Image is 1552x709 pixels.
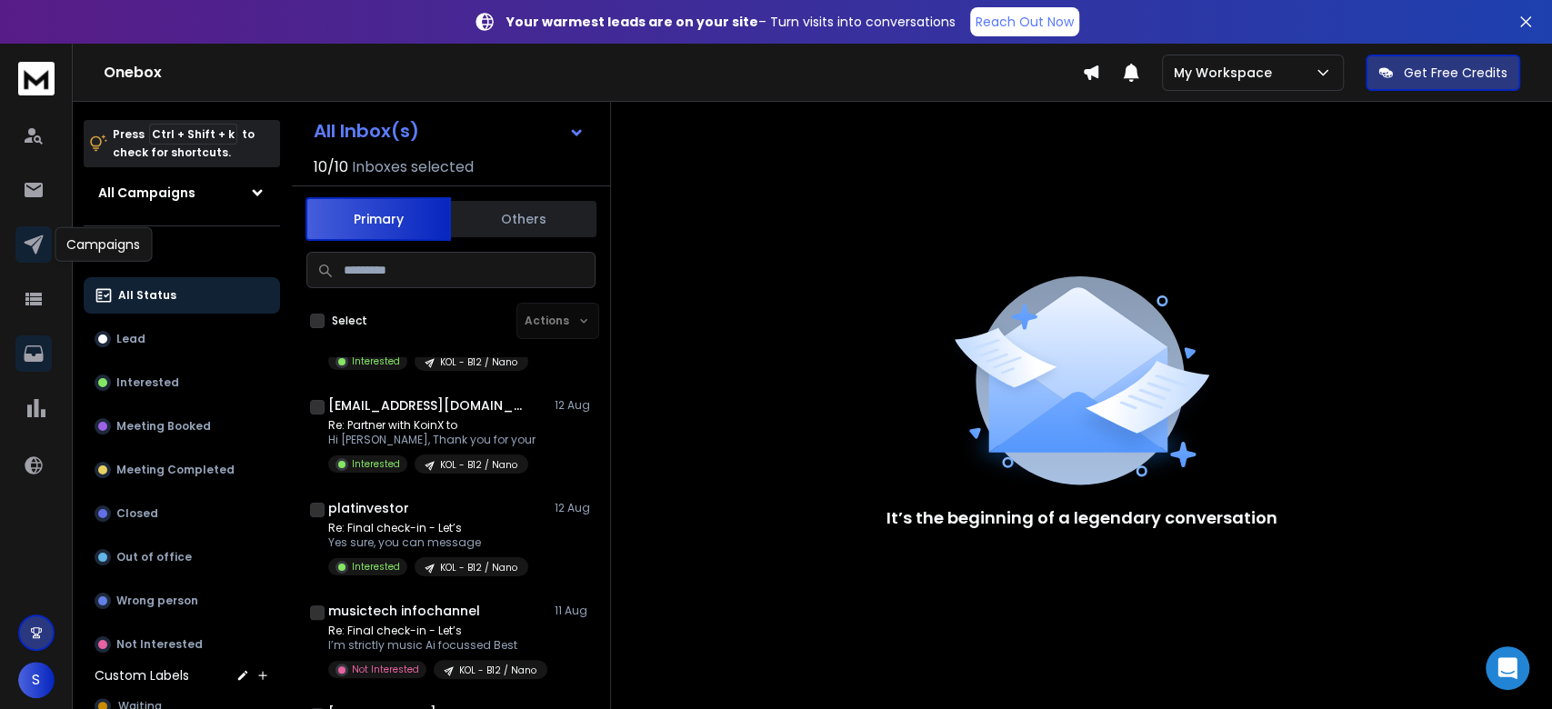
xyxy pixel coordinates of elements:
p: Interested [352,457,400,471]
p: Re: Final check-in - Let’s [328,521,528,535]
p: Out of office [116,550,192,564]
button: Not Interested [84,626,280,663]
button: Get Free Credits [1366,55,1520,91]
p: I’m strictly music Ai focussed Best [328,638,546,653]
p: KOL - B12 / Nano [440,458,517,472]
button: S [18,662,55,698]
h3: Custom Labels [95,666,189,684]
button: Meeting Completed [84,452,280,488]
p: 12 Aug [555,398,596,413]
p: Hi [PERSON_NAME], Thank you for your [328,433,536,447]
p: KOL - B12 / Nano [440,355,517,369]
p: Not Interested [352,663,419,676]
a: Reach Out Now [970,7,1079,36]
h3: Inboxes selected [352,156,474,178]
p: Re: Final check-in - Let’s [328,624,546,638]
h1: Onebox [104,62,1082,84]
h1: [EMAIL_ADDRESS][DOMAIN_NAME] [328,396,528,414]
p: KOL - B12 / Nano [459,664,536,677]
span: 10 / 10 [314,156,348,178]
p: Interested [352,354,400,368]
p: Wrong person [116,594,198,608]
p: My Workspace [1174,64,1279,82]
button: Closed [84,495,280,532]
p: Lead [116,332,145,346]
button: Lead [84,321,280,357]
p: Re: Partner with KoinX to [328,418,536,433]
p: It’s the beginning of a legendary conversation [886,505,1277,531]
div: Campaigns [55,227,152,262]
button: Out of office [84,539,280,575]
p: Interested [352,560,400,574]
h1: musictech infochannel [328,602,480,620]
h1: All Campaigns [98,184,195,202]
h3: Filters [84,241,280,266]
p: Press to check for shortcuts. [113,125,255,162]
p: KOL - B12 / Nano [440,561,517,574]
button: Primary [305,197,451,241]
p: 12 Aug [555,501,596,515]
p: Get Free Credits [1404,64,1507,82]
p: Interested [116,375,179,390]
button: Interested [84,364,280,401]
p: Yes sure, you can message [328,535,528,550]
p: 11 Aug [555,604,596,618]
p: All Status [118,288,176,303]
button: All Campaigns [84,175,280,211]
img: logo [18,62,55,95]
button: Meeting Booked [84,408,280,444]
label: Select [332,314,367,328]
p: Closed [116,506,158,521]
button: All Status [84,277,280,314]
div: Open Intercom Messenger [1486,646,1529,690]
p: Meeting Booked [116,419,211,434]
h1: platinvestor [328,499,409,517]
p: – Turn visits into conversations [506,13,956,31]
p: Meeting Completed [116,463,235,477]
strong: Your warmest leads are on your site [506,13,758,31]
button: All Inbox(s) [299,113,599,149]
p: Reach Out Now [976,13,1074,31]
h1: All Inbox(s) [314,122,419,140]
span: Ctrl + Shift + k [149,124,237,145]
button: Others [451,199,596,239]
p: Not Interested [116,637,203,652]
button: Wrong person [84,583,280,619]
